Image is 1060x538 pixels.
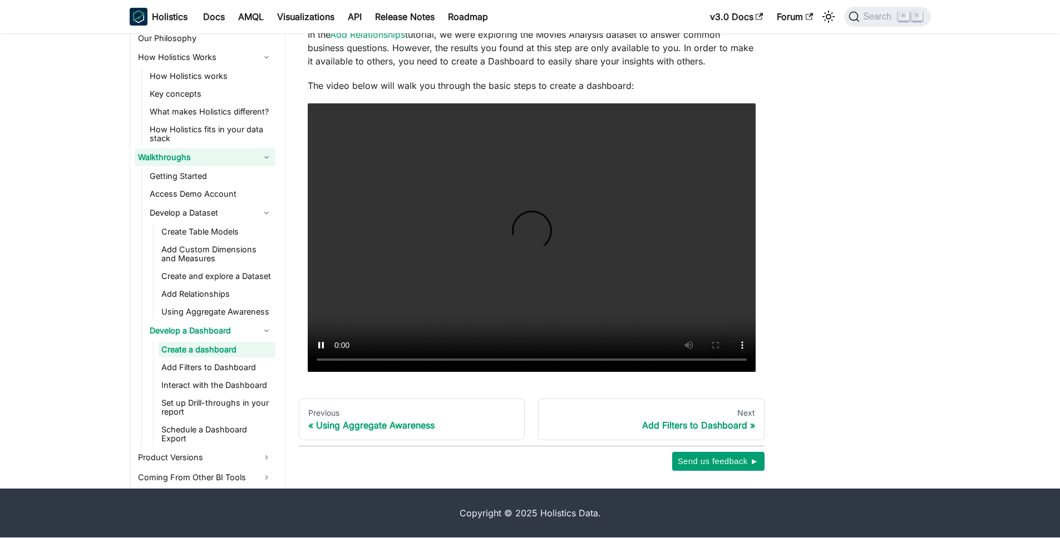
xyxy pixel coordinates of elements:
a: Access Demo Account [146,186,275,202]
a: Develop a Dataset [146,204,275,222]
a: Docs [196,8,231,26]
a: Add Relationships [158,286,275,302]
nav: Docs pages [299,398,765,441]
a: Getting Started [146,168,275,184]
a: PreviousUsing Aggregate Awareness [299,398,525,441]
a: Visualizations [270,8,341,26]
a: Our Philosophy [135,31,275,46]
a: How Holistics Works [135,48,275,66]
a: AMQL [231,8,270,26]
a: Develop a Dashboard [146,322,275,340]
a: Using Aggregate Awareness [158,304,275,320]
a: Interact with the Dashboard [158,377,275,393]
div: Previous [308,408,516,418]
p: In the tutorial, we were exploring the Movies Analysis dataset to answer common business question... [308,28,756,68]
div: Next [548,408,755,418]
a: API [341,8,368,26]
a: Set up Drill-throughs in your report [158,395,275,420]
a: Roadmap [441,8,495,26]
a: Key concepts [146,86,275,102]
span: Search [860,12,898,22]
button: Switch between dark and light mode (currently light mode) [820,8,837,26]
div: Copyright © 2025 Holistics Data. [176,506,884,520]
a: Coming From Other BI Tools [135,469,275,486]
a: What makes Holistics different? [146,104,275,119]
b: Holistics [152,10,188,23]
video: Your browser does not support embedding video, but you can . [308,103,756,372]
a: Add Custom Dimensions and Measures [158,242,275,266]
a: v3.0 Docs [703,8,770,26]
button: Search (Command+K) [844,7,930,27]
div: Using Aggregate Awareness [308,420,516,431]
a: Add Filters to Dashboard [158,360,275,375]
a: Add Relationships [330,29,405,40]
img: Holistics [130,8,147,26]
a: Product Versions [135,449,275,466]
button: Send us feedback ► [672,452,765,471]
kbd: K [911,11,923,21]
a: Forum [770,8,820,26]
a: How Holistics works [146,68,275,84]
a: Schedule a Dashboard Export [158,422,275,446]
p: The video below will walk you through the basic steps to create a dashboard: [308,79,756,92]
a: Create a dashboard [158,342,275,357]
a: How Holistics fits in your data stack [146,122,275,146]
a: HolisticsHolistics [130,8,188,26]
a: Create Table Models [158,224,275,240]
a: Create and explore a Dataset [158,268,275,284]
a: Walkthroughs [135,148,275,166]
span: Send us feedback ► [678,454,759,469]
kbd: ⌘ [898,11,909,21]
div: Add Filters to Dashboard [548,420,755,431]
a: Release Notes [368,8,441,26]
a: NextAdd Filters to Dashboard [538,398,765,441]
